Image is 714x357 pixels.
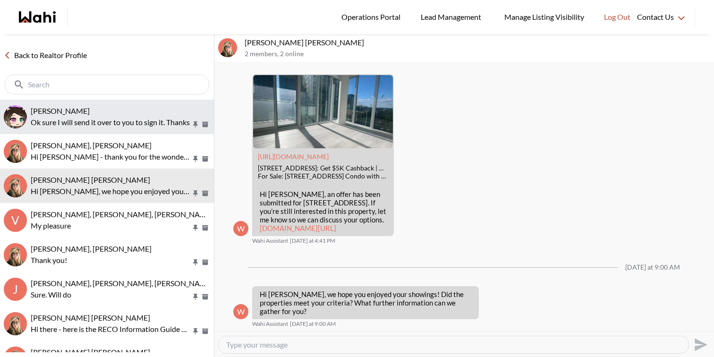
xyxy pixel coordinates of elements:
button: Pin [191,258,200,266]
span: [PERSON_NAME], [PERSON_NAME] [31,141,152,150]
button: Send [689,334,710,355]
div: W [233,221,248,236]
span: [PERSON_NAME] [PERSON_NAME] [31,348,150,357]
p: [PERSON_NAME] [PERSON_NAME] [245,38,710,47]
div: Hannan Hussen, Barbara [4,312,27,335]
button: Pin [191,224,200,232]
img: M [4,174,27,197]
img: D [4,140,27,163]
div: V [4,209,27,232]
p: Hi [PERSON_NAME] - thank you for the wonderful review! Very much appreciated [31,151,191,162]
button: Archive [200,155,210,163]
img: M [218,38,237,57]
button: Pin [191,327,200,335]
div: Meghan DuCille, Barbara [4,174,27,197]
a: Attachment [258,153,329,161]
button: Archive [200,327,210,335]
p: 2 members , 2 online [245,50,710,58]
img: 195 Redpath Ave #2612, Toronto, ON: Get $5K Cashback | Wahi [253,75,393,148]
time: 2025-09-30T13:00:27.190Z [290,320,336,328]
p: Hi [PERSON_NAME], we hope you enjoyed your showings! Did the properties meet your criteria? What ... [31,186,191,197]
img: V [4,243,27,266]
span: [PERSON_NAME] [PERSON_NAME] [31,313,150,322]
button: Pin [191,120,200,128]
span: [PERSON_NAME], [PERSON_NAME], [PERSON_NAME] [31,279,213,288]
button: Archive [200,293,210,301]
p: Hi there - here is the RECO Information Guide we discussed, you can also find it in email we sent... [31,323,191,335]
p: My pleasure [31,220,191,231]
button: Pin [191,293,200,301]
button: Archive [200,258,210,266]
div: Volodymyr Vozniak, Barb [4,243,27,266]
span: [PERSON_NAME] [PERSON_NAME] [31,175,150,184]
img: l [4,105,27,128]
div: liuhong chen, Faraz [4,105,27,128]
span: Wahi Assistant [252,320,288,328]
a: [DOMAIN_NAME][URL] [260,224,336,232]
div: J [4,278,27,301]
p: Sure. Will do [31,289,191,300]
input: Search [28,80,188,89]
span: Lead Management [421,11,484,23]
span: Manage Listing Visibility [501,11,587,23]
span: [PERSON_NAME], [PERSON_NAME] [31,244,152,253]
p: Hi [PERSON_NAME], we hope you enjoyed your showings! Did the properties meet your criteria? What ... [260,290,471,315]
div: David Rodriguez, Barbara [4,140,27,163]
div: W [233,304,248,319]
div: [DATE] at 9:00 AM [625,263,680,272]
img: H [4,312,27,335]
span: Wahi Assistant [252,237,288,245]
span: Log Out [604,11,630,23]
button: Archive [200,224,210,232]
span: [PERSON_NAME] [31,106,90,115]
a: Wahi homepage [19,11,56,23]
div: [STREET_ADDRESS]: Get $5K Cashback | Wahi [258,164,388,172]
p: Hi [PERSON_NAME], an offer has been submitted for [STREET_ADDRESS]. If you’re still interested in... [260,190,386,232]
div: Meghan DuCille, Barbara [218,38,237,57]
button: Archive [200,120,210,128]
span: Operations Portal [341,11,404,23]
span: [PERSON_NAME], [PERSON_NAME], [PERSON_NAME], [PERSON_NAME] [31,210,275,219]
button: Pin [191,189,200,197]
button: Archive [200,189,210,197]
p: Ok sure I will send it over to you to sign it. Thanks [31,117,191,128]
textarea: Type your message [226,340,681,349]
div: For Sale: [STREET_ADDRESS] Condo with $5.0K Cashback through Wahi Cashback. View 13 photos, locat... [258,172,388,180]
time: 2025-09-28T20:41:28.068Z [290,237,335,245]
p: Thank you! [31,255,191,266]
button: Pin [191,155,200,163]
